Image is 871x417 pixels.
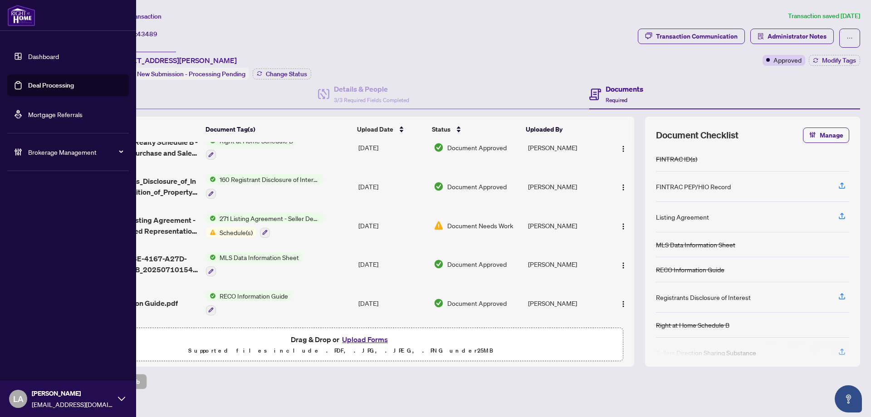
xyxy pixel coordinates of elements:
[113,68,249,80] div: Status:
[334,97,409,103] span: 3/3 Required Fields Completed
[137,30,157,38] span: 43489
[32,399,113,409] span: [EMAIL_ADDRESS][DOMAIN_NAME]
[768,29,827,44] span: Administrator Notes
[113,12,161,20] span: View Transaction
[656,240,735,250] div: MLS Data Information Sheet
[357,124,393,134] span: Upload Date
[447,298,507,308] span: Document Approved
[656,292,751,302] div: Registrants Disclosure of Interest
[216,174,323,184] span: 160 Registrant Disclosure of Interest - Acquisition ofProperty
[216,252,303,262] span: MLS Data Information Sheet
[835,385,862,412] button: Open asap
[84,215,199,236] span: Ontario 271 - Listing Agreement - Seller Designated Representation Agreement .pdf
[28,110,83,118] a: Mortgage Referrals
[656,29,738,44] div: Transaction Communication
[656,182,731,191] div: FINTRAC PEP/HIO Record
[606,97,627,103] span: Required
[206,291,292,315] button: Status IconRECO Information Guide
[847,35,853,41] span: ellipsis
[202,117,354,142] th: Document Tag(s)
[447,259,507,269] span: Document Approved
[28,52,59,60] a: Dashboard
[616,179,631,194] button: Logo
[656,154,697,164] div: FINTRAC ID(s)
[266,71,307,77] span: Change Status
[206,291,216,301] img: Status Icon
[522,117,605,142] th: Uploaded By
[206,174,323,199] button: Status Icon160 Registrant Disclosure of Interest - Acquisition ofProperty
[206,227,216,237] img: Status Icon
[7,5,35,26] img: logo
[606,83,643,94] h4: Documents
[13,392,24,405] span: LA
[524,167,607,206] td: [PERSON_NAME]
[620,223,627,230] img: Logo
[206,213,323,238] button: Status Icon271 Listing Agreement - Seller Designated Representation Agreement Authority to Offer ...
[773,55,802,65] span: Approved
[64,345,617,356] p: Supported files include .PDF, .JPG, .JPEG, .PNG under 25 MB
[291,334,391,345] span: Drag & Drop or
[113,55,237,66] span: [STREET_ADDRESS][PERSON_NAME]
[428,117,522,142] th: Status
[253,69,311,79] button: Change Status
[84,137,199,158] span: Right At Home Realty Schedule B - Agreement of Purchase and Sale 1.pdf
[656,265,724,275] div: RECO Information Guide
[809,55,860,66] button: Modify Tags
[206,136,297,160] button: Status IconRight at Home Schedule B
[616,140,631,155] button: Logo
[84,176,199,197] span: 160_Registrants_Disclosure_of_Interest_-_Acquisition_of_Property_-_PropTx-[PERSON_NAME] EXECUTED ...
[28,81,74,89] a: Deal Processing
[616,296,631,310] button: Logo
[620,262,627,269] img: Logo
[84,253,199,275] span: E1E839F4-DA6E-4167-A27D-F56A7EBD9DEB_20250710154350.pdf
[434,221,444,231] img: Document Status
[59,328,623,362] span: Drag & Drop orUpload FormsSupported files include .PDF, .JPG, .JPEG, .PNG under25MB
[216,291,292,301] span: RECO Information Guide
[434,298,444,308] img: Document Status
[616,257,631,271] button: Logo
[434,259,444,269] img: Document Status
[620,300,627,308] img: Logo
[758,33,764,39] span: solution
[32,388,113,398] span: [PERSON_NAME]
[434,142,444,152] img: Document Status
[524,245,607,284] td: [PERSON_NAME]
[339,334,391,345] button: Upload Forms
[656,320,729,330] div: Right at Home Schedule B
[820,128,843,142] span: Manage
[750,29,834,44] button: Administrator Notes
[434,182,444,191] img: Document Status
[334,83,409,94] h4: Details & People
[353,117,428,142] th: Upload Date
[447,142,507,152] span: Document Approved
[524,284,607,323] td: [PERSON_NAME]
[137,70,245,78] span: New Submission - Processing Pending
[524,128,607,167] td: [PERSON_NAME]
[620,145,627,152] img: Logo
[206,252,216,262] img: Status Icon
[355,167,430,206] td: [DATE]
[656,212,709,222] div: Listing Agreement
[28,147,122,157] span: Brokerage Management
[216,213,323,223] span: 271 Listing Agreement - Seller Designated Representation Agreement Authority to Offer for Sale
[524,206,607,245] td: [PERSON_NAME]
[803,128,849,143] button: Manage
[447,221,513,231] span: Document Needs Work
[80,117,202,142] th: (6) File Name
[620,184,627,191] img: Logo
[206,213,216,223] img: Status Icon
[638,29,745,44] button: Transaction Communication
[216,227,256,237] span: Schedule(s)
[355,284,430,323] td: [DATE]
[432,124,450,134] span: Status
[788,11,860,21] article: Transaction saved [DATE]
[822,57,856,64] span: Modify Tags
[616,218,631,233] button: Logo
[355,245,430,284] td: [DATE]
[206,174,216,184] img: Status Icon
[656,129,739,142] span: Document Checklist
[447,182,507,191] span: Document Approved
[355,206,430,245] td: [DATE]
[206,252,303,277] button: Status IconMLS Data Information Sheet
[355,128,430,167] td: [DATE]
